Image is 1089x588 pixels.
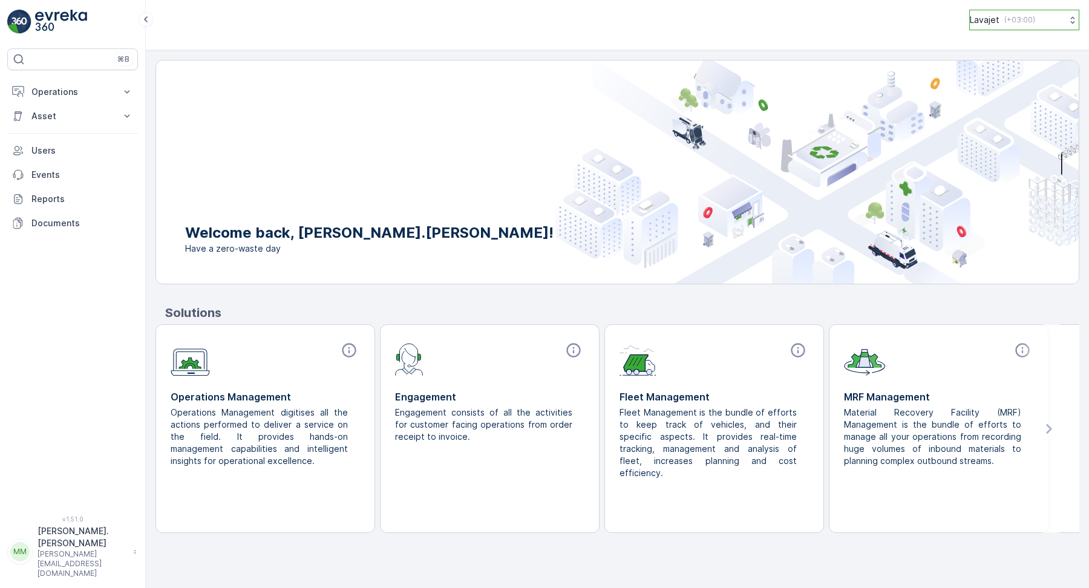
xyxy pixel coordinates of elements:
p: Operations Management digitises all the actions performed to deliver a service on the field. It p... [171,407,350,467]
button: Asset [7,104,138,128]
a: Events [7,163,138,187]
a: Documents [7,211,138,235]
img: module-icon [171,342,210,376]
a: Users [7,139,138,163]
p: Welcome back, [PERSON_NAME].[PERSON_NAME]! [185,223,554,243]
a: Reports [7,187,138,211]
p: ( +03:00 ) [1004,15,1035,25]
p: Lavajet [970,14,999,26]
p: Fleet Management [620,390,809,404]
p: Material Recovery Facility (MRF) Management is the bundle of efforts to manage all your operation... [844,407,1024,467]
img: module-icon [844,342,885,376]
img: module-icon [395,342,423,376]
p: ⌘B [117,54,129,64]
span: v 1.51.0 [7,515,138,523]
button: Lavajet(+03:00) [969,10,1079,30]
p: Reports [31,193,133,205]
img: city illustration [555,60,1079,284]
p: Engagement consists of all the activities for customer facing operations from order receipt to in... [395,407,575,443]
p: Engagement [395,390,584,404]
p: Documents [31,217,133,229]
img: logo [7,10,31,34]
p: Fleet Management is the bundle of efforts to keep track of vehicles, and their specific aspects. ... [620,407,799,479]
p: MRF Management [844,390,1033,404]
p: Operations Management [171,390,360,404]
img: logo_light-DOdMpM7g.png [35,10,87,34]
span: Have a zero-waste day [185,243,554,255]
p: Users [31,145,133,157]
p: Asset [31,110,114,122]
img: module-icon [620,342,656,376]
p: Events [31,169,133,181]
p: Operations [31,86,114,98]
p: [PERSON_NAME].[PERSON_NAME] [38,525,127,549]
div: MM [10,542,30,561]
button: Operations [7,80,138,104]
button: MM[PERSON_NAME].[PERSON_NAME][PERSON_NAME][EMAIL_ADDRESS][DOMAIN_NAME] [7,525,138,578]
p: [PERSON_NAME][EMAIL_ADDRESS][DOMAIN_NAME] [38,549,127,578]
p: Solutions [165,304,1079,322]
